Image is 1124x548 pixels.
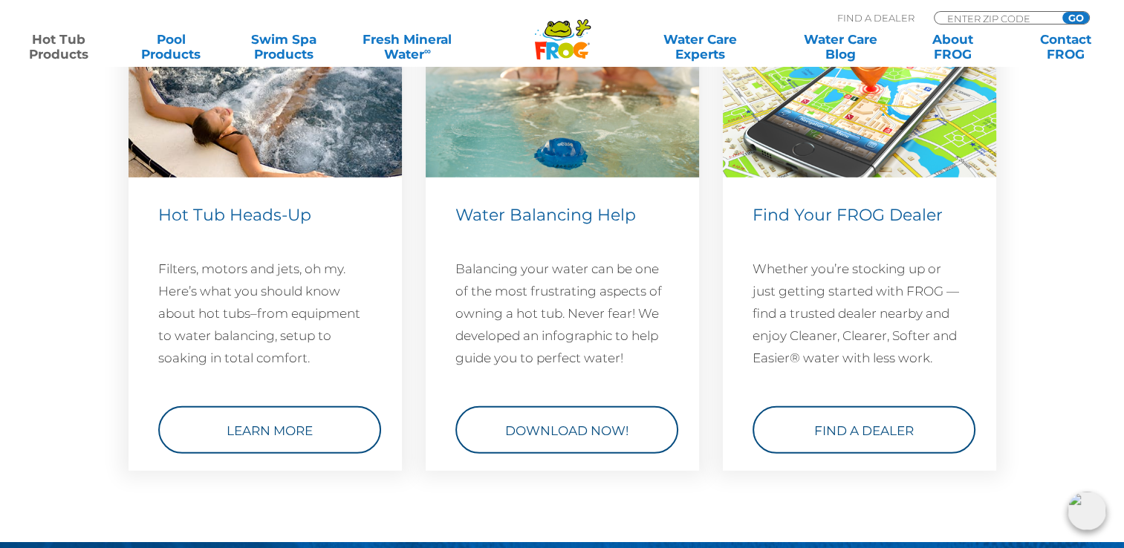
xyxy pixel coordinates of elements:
p: Whether you’re stocking up or just getting started with FROG — find a trusted dealer nearby and e... [753,258,967,369]
img: hot-tub-relaxing [129,22,402,177]
p: Balancing your water can be one of the most frustrating aspects of owning a hot tub. Never fear! ... [455,258,669,369]
a: Fresh MineralWater∞ [353,32,462,62]
a: Water CareBlog [796,32,884,62]
img: hot-tub-featured-image-1 [426,22,699,177]
sup: ∞ [424,45,431,56]
a: ContactFROG [1021,32,1109,62]
span: Water Balancing Help [455,205,636,225]
a: AboutFROG [909,32,997,62]
a: Find a Dealer [753,406,975,454]
a: PoolProducts [128,32,215,62]
a: Learn More [158,406,381,454]
span: Find Your FROG Dealer [753,205,943,225]
input: GO [1062,12,1089,24]
a: Hot TubProducts [15,32,103,62]
input: Zip Code Form [946,12,1046,25]
p: Filters, motors and jets, oh my. Here’s what you should know about hot tubs–from equipment to wat... [158,258,372,369]
p: Find A Dealer [837,11,915,25]
img: Find a Dealer Image (546 x 310 px) [723,22,996,177]
a: Water CareExperts [629,32,771,62]
span: Hot Tub Heads-Up [158,205,311,225]
a: Download Now! [455,406,678,454]
a: Swim SpaProducts [240,32,328,62]
img: openIcon [1068,492,1106,530]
